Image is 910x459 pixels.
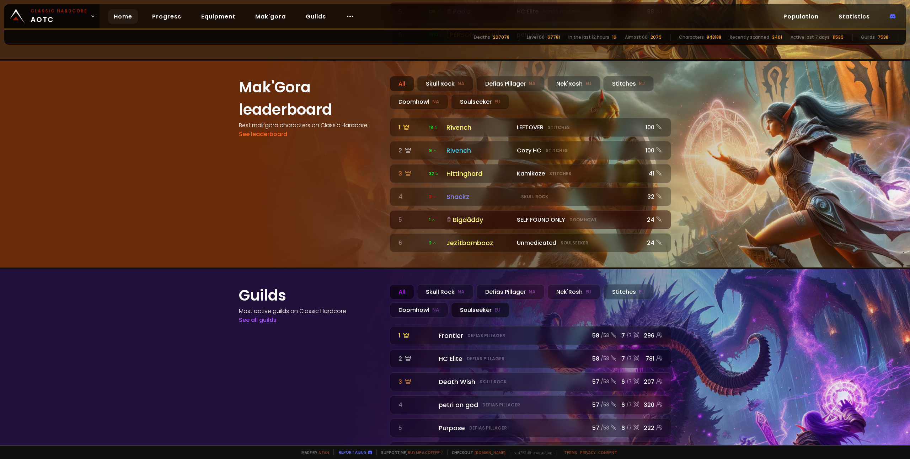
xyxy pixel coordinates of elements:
div: Active last 7 days [791,34,830,40]
a: Equipment [196,9,241,24]
small: EU [585,80,591,87]
span: 1 [429,217,435,223]
div: Snackz [446,192,513,201]
div: Doomhowl [390,94,448,109]
a: 4 3 SnackzSkull Rock32 [390,187,671,206]
small: Doomhowl [569,217,597,223]
a: See all guilds [239,316,277,324]
small: EU [585,288,591,296]
div: 41 [644,169,662,178]
small: Classic Hardcore [31,8,87,14]
div: 32 [644,192,662,201]
span: AOTC [31,8,87,25]
div: Soulseeker [451,94,509,109]
div: Hittinghard [446,169,513,178]
div: Level 60 [527,34,545,40]
div: All [390,76,414,91]
a: Report a bug [339,449,366,455]
a: Statistics [833,9,876,24]
div: Skull Rock [417,76,473,91]
div: In the last 12 hours [568,34,609,40]
h1: Guilds [239,284,381,307]
small: EU [639,80,645,87]
small: Skull Rock [521,194,548,200]
span: 32 [429,171,439,177]
div: Cozy HC [517,146,639,155]
span: 2 [429,240,437,246]
div: 3461 [772,34,782,40]
a: 5 125 Pools HC EliteDefias Pillager88ilvl [390,2,671,21]
div: Recently scanned [730,34,769,40]
div: Defias Pillager [476,284,545,299]
small: Stitches [549,171,571,177]
small: NA [529,288,536,296]
h4: Most active guilds on Classic Hardcore [239,307,381,315]
div: All [390,284,414,299]
div: Rivench [446,146,513,155]
div: Skull Rock [417,284,473,299]
div: 207078 [493,34,509,40]
small: NA [432,98,439,106]
span: 9 [429,147,437,154]
small: EU [494,307,500,314]
div: 848188 [707,34,721,40]
div: 2079 [651,34,662,40]
div: 100 [644,146,662,155]
a: Terms [564,450,577,455]
a: Guilds [300,9,332,24]
div: 5 [398,215,425,224]
div: Jezítbambooz [446,238,513,248]
a: Privacy [580,450,595,455]
div: Unmedicated [517,238,639,247]
a: 1 18 RîvenchLEFTOVERStitches100 [390,118,671,137]
div: Stitches [603,284,654,299]
div: 7538 [878,34,888,40]
div: Nek'Rosh [547,76,600,91]
span: Support me, [376,450,443,455]
h4: Best mak'gora characters on Classic Hardcore [239,121,381,130]
div: 100 [644,123,662,132]
a: a fan [318,450,329,455]
a: See leaderboard [239,130,287,138]
div: Rîvench [446,123,513,132]
a: 3 Death WishSkull Rock57 /586/7207 [390,372,671,391]
div: Nek'Rosh [547,284,600,299]
div: 2 [398,146,425,155]
div: Guilds [861,34,875,40]
small: Stitches [546,147,568,154]
small: Soulseeker [561,240,588,246]
a: 5 1BigdåddySELF FOUND ONLYDoomhowl24 [390,210,671,229]
div: Stitches [603,76,654,91]
a: Mak'gora [250,9,291,24]
a: Population [778,9,824,24]
a: Home [108,9,138,24]
a: [DOMAIN_NAME] [475,450,505,455]
div: Kamikaze [517,169,639,178]
div: Bigdåddy [446,215,513,225]
small: NA [432,307,439,314]
small: NA [529,80,536,87]
div: 6 [398,238,425,247]
div: 16 [612,34,616,40]
div: Characters [679,34,704,40]
div: 3 [398,169,425,178]
a: 4 petri on godDefias Pillager57 /586/7320 [390,395,671,414]
div: 67781 [547,34,560,40]
span: v. d752d5 - production [510,450,552,455]
a: Progress [146,9,187,24]
a: 1 FrontierDefias Pillager58 /587/7296 [390,326,671,345]
div: 24 [644,238,662,247]
small: EU [494,98,500,106]
a: Buy me a coffee [408,450,443,455]
span: Checkout [447,450,505,455]
div: Soulseeker [451,302,509,318]
a: 5 PurposeDefias Pillager57 /586/7222 [390,418,671,437]
small: NA [457,80,465,87]
div: Almost 60 [625,34,648,40]
a: Classic HardcoreAOTC [4,4,100,28]
small: NA [457,288,465,296]
span: 18 [429,124,438,131]
div: 4 [398,192,425,201]
div: Defias Pillager [476,76,545,91]
h1: Mak'Gora leaderboard [239,76,381,121]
